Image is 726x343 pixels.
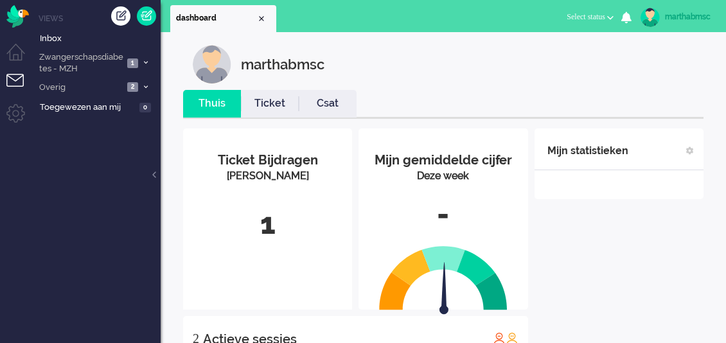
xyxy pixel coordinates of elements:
[638,8,713,27] a: marthabmsc
[6,44,35,73] li: Dashboard menu
[193,203,342,245] div: 1
[6,5,29,28] img: flow_omnibird.svg
[6,8,29,18] a: Omnidesk
[111,6,130,26] div: Creëer ticket
[127,82,138,92] span: 2
[193,169,342,184] div: [PERSON_NAME]
[547,138,628,164] div: Mijn statistieken
[559,4,621,32] li: Select status
[559,8,621,26] button: Select status
[39,13,161,24] li: Views
[241,90,299,118] li: Ticket
[137,6,156,26] a: Quick Ticket
[193,45,231,84] img: customer.svg
[127,58,138,68] span: 1
[368,151,518,170] div: Mijn gemiddelde cijfer
[183,96,241,111] a: Thuis
[567,12,605,21] span: Select status
[641,8,660,27] img: avatar
[368,193,518,236] div: -
[40,33,161,45] span: Inbox
[416,262,472,317] img: arrow.svg
[299,90,357,118] li: Csat
[183,90,241,118] li: Thuis
[37,51,123,75] span: Zwangerschapsdiabetes - MZH
[6,74,35,103] li: Tickets menu
[241,45,324,84] div: marthabmsc
[241,96,299,111] a: Ticket
[6,104,35,133] li: Admin menu
[368,169,518,184] div: Deze week
[176,13,256,24] span: dashboard
[193,151,342,170] div: Ticket Bijdragen
[256,13,267,24] div: Close tab
[379,245,508,310] img: semi_circle.svg
[37,100,161,114] a: Toegewezen aan mij 0
[139,103,151,112] span: 0
[40,101,136,114] span: Toegewezen aan mij
[665,10,713,23] div: marthabmsc
[170,5,276,32] li: Dashboard
[299,96,357,111] a: Csat
[37,31,161,45] a: Inbox
[37,82,123,94] span: Overig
